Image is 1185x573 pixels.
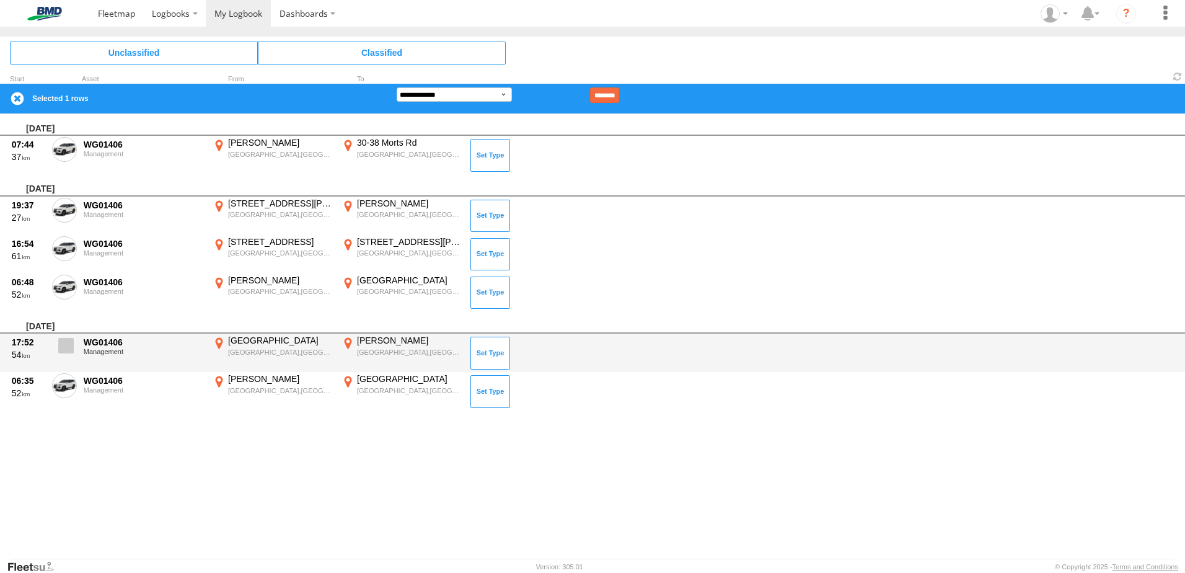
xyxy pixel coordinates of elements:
[84,348,204,355] div: Management
[12,238,45,249] div: 16:54
[84,211,204,218] div: Management
[228,335,333,346] div: [GEOGRAPHIC_DATA]
[228,249,333,257] div: [GEOGRAPHIC_DATA],[GEOGRAPHIC_DATA]
[12,277,45,288] div: 06:48
[228,210,333,219] div: [GEOGRAPHIC_DATA],[GEOGRAPHIC_DATA]
[470,337,510,369] button: Click to Set
[357,210,462,219] div: [GEOGRAPHIC_DATA],[GEOGRAPHIC_DATA]
[357,150,462,159] div: [GEOGRAPHIC_DATA],[GEOGRAPHIC_DATA]
[1036,4,1072,23] div: Ali Farhat
[211,275,335,311] label: Click to View Event Location
[12,7,77,20] img: bmd-logo.svg
[340,373,464,409] label: Click to View Event Location
[357,275,462,286] div: [GEOGRAPHIC_DATA]
[1170,71,1185,82] span: Refresh
[10,42,258,64] span: Click to view Unclassified Trips
[12,375,45,386] div: 06:35
[84,249,204,257] div: Management
[84,288,204,295] div: Management
[228,386,333,395] div: [GEOGRAPHIC_DATA],[GEOGRAPHIC_DATA]
[12,151,45,162] div: 37
[340,137,464,173] label: Click to View Event Location
[84,375,204,386] div: WG01406
[470,238,510,270] button: Click to Set
[211,236,335,272] label: Click to View Event Location
[536,563,583,571] div: Version: 305.01
[340,236,464,272] label: Click to View Event Location
[12,212,45,223] div: 27
[82,76,206,82] div: Asset
[12,337,45,348] div: 17:52
[340,198,464,234] label: Click to View Event Location
[211,76,335,82] div: From
[12,139,45,150] div: 07:44
[12,200,45,211] div: 19:37
[12,251,45,262] div: 61
[228,150,333,159] div: [GEOGRAPHIC_DATA],[GEOGRAPHIC_DATA]
[12,289,45,300] div: 52
[357,348,462,357] div: [GEOGRAPHIC_DATA],[GEOGRAPHIC_DATA]
[84,139,204,150] div: WG01406
[228,236,333,247] div: [STREET_ADDRESS]
[357,373,462,384] div: [GEOGRAPHIC_DATA]
[357,335,462,346] div: [PERSON_NAME]
[228,287,333,296] div: [GEOGRAPHIC_DATA],[GEOGRAPHIC_DATA]
[340,76,464,82] div: To
[470,200,510,232] button: Click to Set
[1116,4,1136,24] i: ?
[211,137,335,173] label: Click to View Event Location
[12,349,45,360] div: 54
[340,335,464,371] label: Click to View Event Location
[84,337,204,348] div: WG01406
[211,335,335,371] label: Click to View Event Location
[228,137,333,148] div: [PERSON_NAME]
[84,150,204,158] div: Management
[12,388,45,399] div: 52
[470,375,510,407] button: Click to Set
[211,373,335,409] label: Click to View Event Location
[228,275,333,286] div: [PERSON_NAME]
[470,277,510,309] button: Click to Set
[10,76,47,82] div: Click to Sort
[228,348,333,357] div: [GEOGRAPHIC_DATA],[GEOGRAPHIC_DATA]
[84,238,204,249] div: WG01406
[357,249,462,257] div: [GEOGRAPHIC_DATA],[GEOGRAPHIC_DATA]
[1112,563,1178,571] a: Terms and Conditions
[228,198,333,209] div: [STREET_ADDRESS][PERSON_NAME]
[357,137,462,148] div: 30-38 Morts Rd
[357,386,462,395] div: [GEOGRAPHIC_DATA],[GEOGRAPHIC_DATA]
[84,386,204,394] div: Management
[357,287,462,296] div: [GEOGRAPHIC_DATA],[GEOGRAPHIC_DATA]
[470,139,510,171] button: Click to Set
[1055,563,1178,571] div: © Copyright 2025 -
[84,277,204,288] div: WG01406
[357,236,462,247] div: [STREET_ADDRESS][PERSON_NAME]
[258,42,506,64] span: Click to view Classified Trips
[340,275,464,311] label: Click to View Event Location
[10,91,25,106] label: Clear Selection
[7,561,64,573] a: Visit our Website
[228,373,333,384] div: [PERSON_NAME]
[84,200,204,211] div: WG01406
[211,198,335,234] label: Click to View Event Location
[357,198,462,209] div: [PERSON_NAME]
